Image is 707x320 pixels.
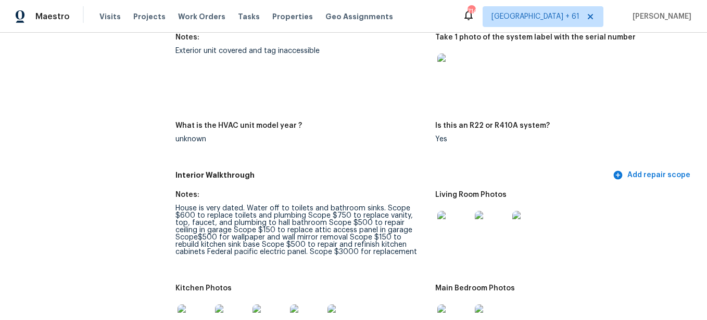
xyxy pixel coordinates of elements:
[611,166,695,185] button: Add repair scope
[238,13,260,20] span: Tasks
[178,11,225,22] span: Work Orders
[435,136,686,143] div: Yes
[175,47,426,55] div: Exterior unit covered and tag inaccessible
[175,122,302,129] h5: What is the HVAC unit model year ?
[491,11,579,22] span: [GEOGRAPHIC_DATA] + 61
[175,191,199,198] h5: Notes:
[175,285,232,292] h5: Kitchen Photos
[435,285,515,292] h5: Main Bedroom Photos
[133,11,166,22] span: Projects
[435,34,636,41] h5: Take 1 photo of the system label with the serial number
[435,122,550,129] h5: Is this an R22 or R410A system?
[175,205,426,256] div: House is very dated. Water off to toilets and bathroom sinks. Scope $600 to replace toilets and p...
[272,11,313,22] span: Properties
[175,34,199,41] h5: Notes:
[468,6,475,17] div: 714
[35,11,70,22] span: Maestro
[175,136,426,143] div: unknown
[325,11,393,22] span: Geo Assignments
[615,169,690,182] span: Add repair scope
[175,170,611,181] h5: Interior Walkthrough
[628,11,691,22] span: [PERSON_NAME]
[99,11,121,22] span: Visits
[435,191,507,198] h5: Living Room Photos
